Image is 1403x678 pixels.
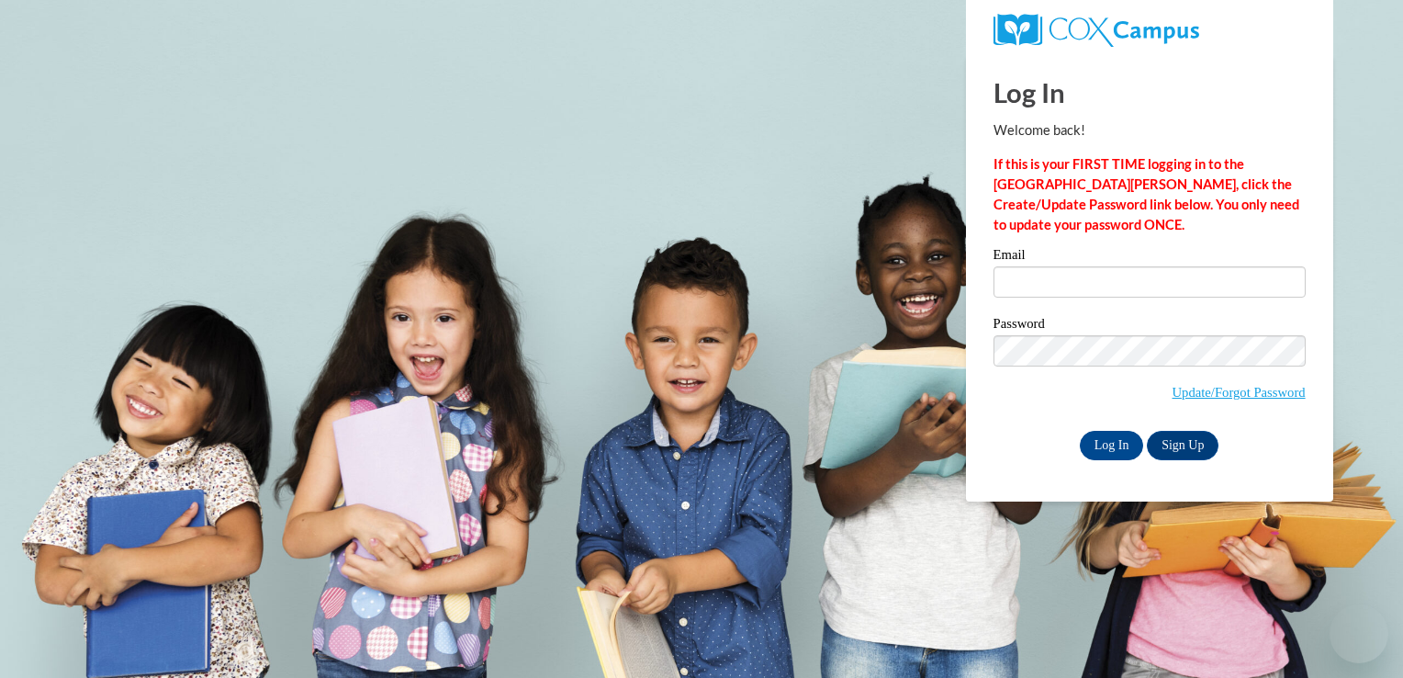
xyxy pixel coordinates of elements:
h1: Log In [993,73,1306,111]
label: Email [993,248,1306,266]
label: Password [993,317,1306,335]
a: Update/Forgot Password [1173,385,1306,400]
p: Welcome back! [993,120,1306,141]
a: COX Campus [993,14,1306,47]
img: COX Campus [993,14,1199,47]
input: Log In [1080,431,1144,460]
a: Sign Up [1147,431,1218,460]
strong: If this is your FIRST TIME logging in to the [GEOGRAPHIC_DATA][PERSON_NAME], click the Create/Upd... [993,156,1299,232]
iframe: Button to launch messaging window [1330,605,1388,663]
